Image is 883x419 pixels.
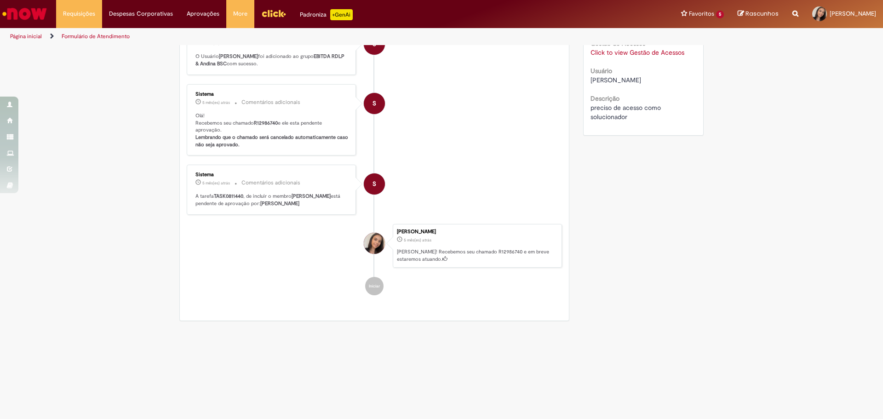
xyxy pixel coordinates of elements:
a: Click to view Gestão de Acessos [591,48,684,57]
span: 5 [716,11,724,18]
p: A tarefa , de incluir o membro está pendente de aprovação por: [195,193,349,207]
span: 5 mês(es) atrás [202,180,230,186]
span: [PERSON_NAME] [591,76,641,84]
time: 28/04/2025 17:07:19 [404,237,431,243]
b: [PERSON_NAME] [219,53,258,60]
span: preciso de acesso como solucionador [591,103,663,121]
p: [PERSON_NAME]! Recebemos seu chamado R12986740 e em breve estaremos atuando. [397,248,557,263]
div: [PERSON_NAME] [397,229,557,235]
div: Padroniza [300,9,353,20]
b: Descrição [591,94,619,103]
b: Gestão de Acessos [591,39,645,47]
b: R12986740 [254,120,278,126]
span: S [373,92,376,115]
time: 28/04/2025 17:07:30 [202,100,230,105]
ul: Trilhas de página [7,28,582,45]
div: Sistema [195,172,349,178]
b: [PERSON_NAME] [260,200,299,207]
span: 5 mês(es) atrás [404,237,431,243]
span: Aprovações [187,9,219,18]
time: 28/04/2025 17:07:28 [202,180,230,186]
div: System [364,93,385,114]
p: O Usuário foi adicionado ao grupo com sucesso. [195,53,349,67]
span: S [373,173,376,195]
a: Página inicial [10,33,42,40]
a: Rascunhos [738,10,779,18]
span: Rascunhos [745,9,779,18]
b: [PERSON_NAME] [292,193,331,200]
li: Geiziely De Araujo [187,224,562,268]
span: Favoritos [689,9,714,18]
span: Despesas Corporativas [109,9,173,18]
p: Olá! Recebemos seu chamado e ele esta pendente aprovação. [195,112,349,149]
a: Formulário de Atendimento [62,33,130,40]
b: Lembrando que o chamado será cancelado automaticamente caso não seja aprovado. [195,134,350,148]
img: ServiceNow [1,5,48,23]
b: TASK0811440 [214,193,243,200]
span: More [233,9,247,18]
span: Requisições [63,9,95,18]
p: +GenAi [330,9,353,20]
span: 5 mês(es) atrás [202,100,230,105]
small: Comentários adicionais [241,179,300,187]
b: EBITDA RDLP & Andina BSC [195,53,346,67]
div: Sistema [195,92,349,97]
img: click_logo_yellow_360x200.png [261,6,286,20]
small: Comentários adicionais [241,98,300,106]
b: Usuário [591,67,612,75]
div: Geiziely De Araujo [364,233,385,254]
div: System [364,173,385,195]
span: [PERSON_NAME] [830,10,876,17]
